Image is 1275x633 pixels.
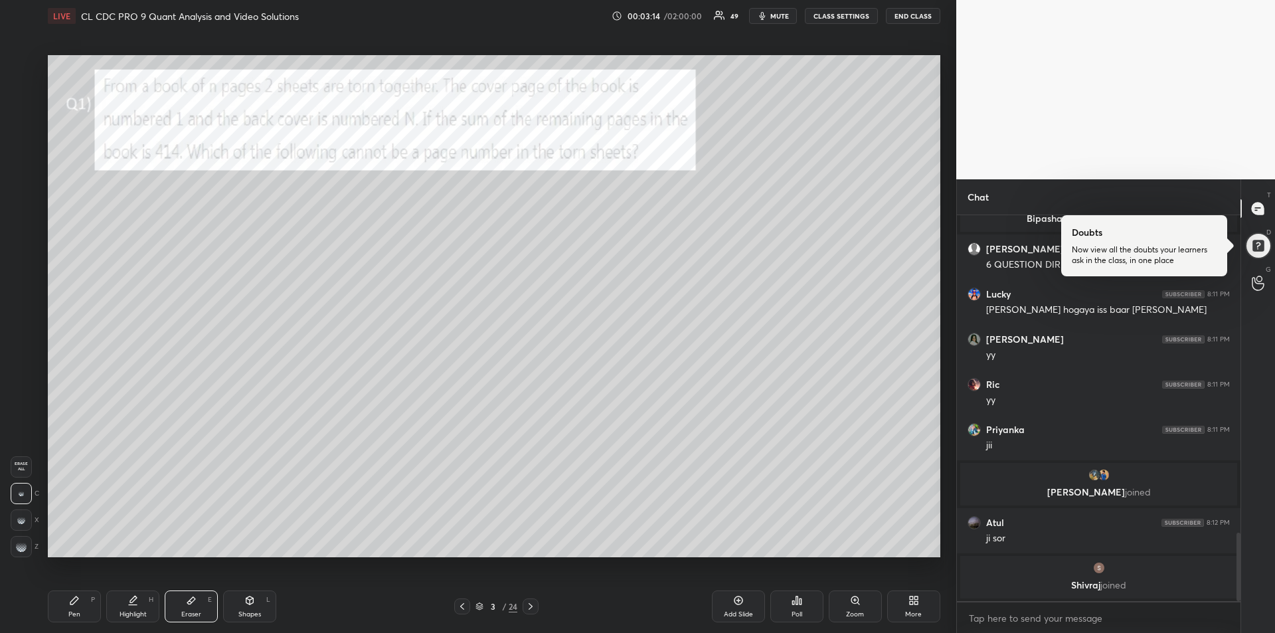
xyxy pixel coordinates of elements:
h6: Priyanka [986,424,1025,436]
p: D [1266,227,1271,237]
img: 4P8fHbbgJtejmAAAAAElFTkSuQmCC [1162,335,1205,343]
div: yy [986,394,1230,407]
p: G [1266,264,1271,274]
div: Z [11,536,39,557]
div: LIVE [48,8,76,24]
img: thumbnail.jpg [968,424,980,436]
img: 4P8fHbbgJtejmAAAAAElFTkSuQmCC [1162,290,1205,298]
div: L [266,596,270,603]
div: Poll [792,611,802,618]
img: thumbnail.jpg [1097,468,1110,482]
img: 4P8fHbbgJtejmAAAAAElFTkSuQmCC [1162,381,1205,389]
div: Shapes [238,611,261,618]
div: 8:11 PM [1207,426,1230,434]
h6: Lucky [986,288,1011,300]
h6: Atul [986,517,1004,529]
div: Pen [68,611,80,618]
div: 6 QUESTION DIRECT THE [986,258,1230,272]
div: P [91,596,95,603]
p: Shivraj [968,580,1229,590]
button: mute [749,8,797,24]
img: 4P8fHbbgJtejmAAAAAElFTkSuQmCC [1161,519,1204,527]
img: thumbnail.jpg [968,517,980,529]
div: X [11,509,39,531]
img: thumbnail.jpg [968,333,980,345]
img: thumbnail.jpg [1088,468,1101,482]
h6: [PERSON_NAME]... [986,243,1072,255]
div: C [11,483,39,504]
div: More [905,611,922,618]
img: thumbnail.jpg [968,379,980,391]
img: thumbnail.jpg [1092,561,1106,575]
div: / [502,602,506,610]
p: [PERSON_NAME] [968,487,1229,497]
div: yy [986,349,1230,362]
span: mute [770,11,789,21]
div: [PERSON_NAME] hogaya iss baar [PERSON_NAME] [986,304,1230,317]
span: Erase all [11,462,31,471]
div: 3 [486,602,499,610]
img: 4P8fHbbgJtejmAAAAAElFTkSuQmCC [1162,426,1205,434]
button: CLASS SETTINGS [805,8,878,24]
span: joined [1125,486,1151,498]
h6: [PERSON_NAME] [986,333,1064,345]
div: grid [957,215,1240,601]
img: thumbnail.jpg [968,288,980,300]
button: END CLASS [886,8,940,24]
div: Highlight [120,611,147,618]
div: 8:12 PM [1207,519,1230,527]
img: default.png [968,243,980,255]
h4: CL CDC PRO 9 Quant Analysis and Video Solutions [81,10,299,23]
p: Bipasha, [PERSON_NAME] [968,213,1229,224]
span: joined [1100,579,1126,591]
p: T [1267,190,1271,200]
div: Eraser [181,611,201,618]
div: Zoom [846,611,864,618]
div: H [149,596,153,603]
div: E [208,596,212,603]
div: 8:11 PM [1207,335,1230,343]
div: jii [986,439,1230,452]
h6: Ric [986,379,999,391]
div: ji sor [986,532,1230,545]
div: 49 [730,13,738,19]
p: Chat [957,179,999,215]
div: 8:11 PM [1207,381,1230,389]
div: 24 [509,600,517,612]
div: Add Slide [724,611,753,618]
div: 8:11 PM [1207,290,1230,298]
